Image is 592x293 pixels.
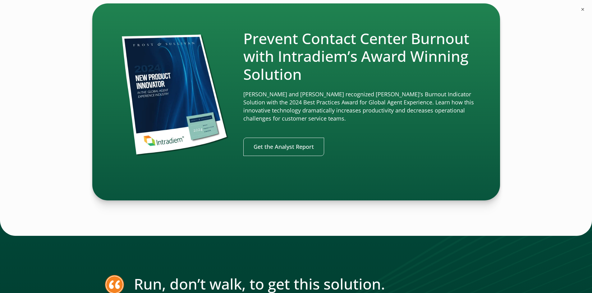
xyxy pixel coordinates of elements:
[243,30,475,83] h2: Prevent Contact Center Burnout with Intradiem’s Award Winning Solution
[118,29,233,161] img: New Product Innovator
[580,6,586,12] button: ×
[243,90,475,123] p: [PERSON_NAME] and [PERSON_NAME] recognized [PERSON_NAME]’s Burnout Indicator Solution with the 20...
[134,275,389,293] h2: Run, don’t walk, to get this solution.
[243,138,324,156] a: Link opens in a new window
